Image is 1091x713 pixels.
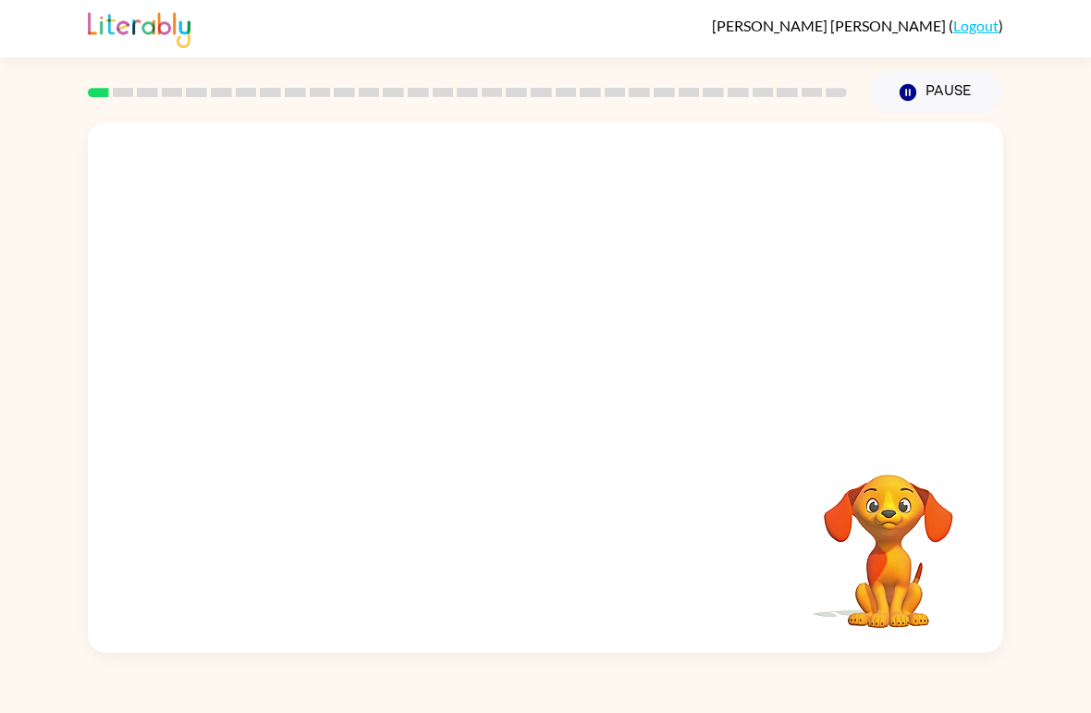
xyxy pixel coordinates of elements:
a: Logout [953,17,999,34]
span: [PERSON_NAME] [PERSON_NAME] [712,17,949,34]
img: Literably [88,7,190,48]
div: ( ) [712,17,1003,34]
video: Your browser must support playing .mp4 files to use Literably. Please try using another browser. [796,446,981,631]
button: Pause [869,71,1003,114]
